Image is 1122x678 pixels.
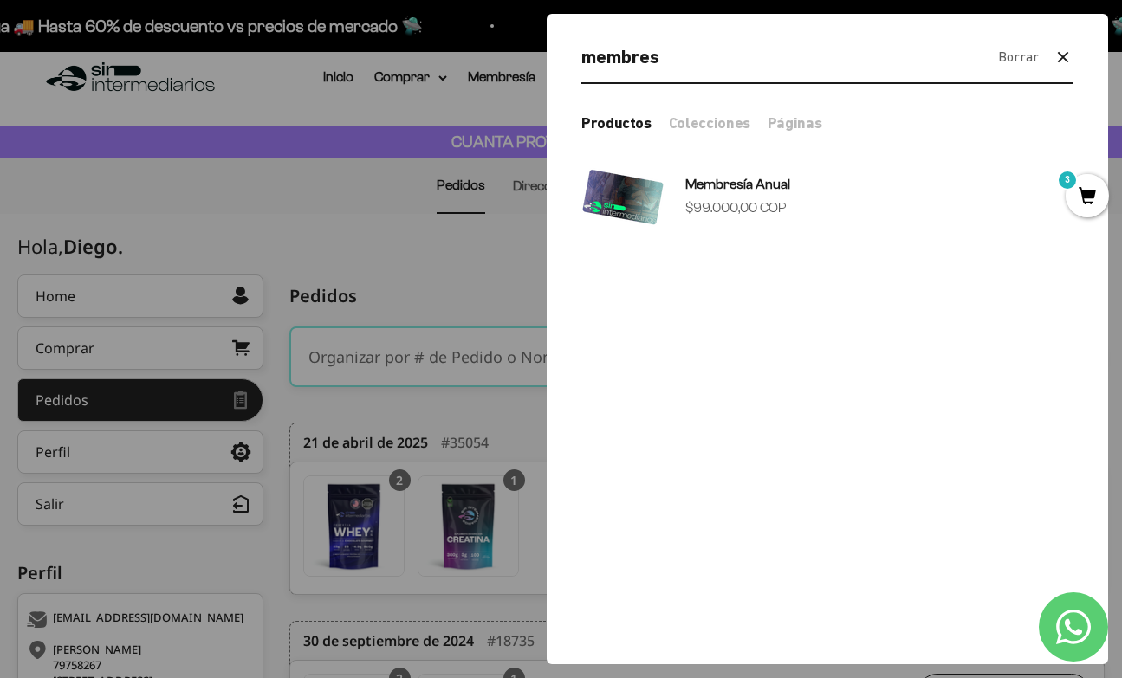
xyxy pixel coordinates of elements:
button: Páginas [768,112,821,133]
button: Colecciones [669,112,750,133]
button: Productos [581,112,652,133]
mark: 3 [1057,170,1078,190]
button: Borrar [998,46,1039,68]
img: Membresía Anual [581,154,665,237]
a: Membresía Anual $99.000,00 COP [581,154,1073,237]
input: Buscar [581,42,984,72]
sale-price: $99.000,00 COP [685,197,787,219]
span: Membresía Anual [685,177,790,191]
a: 3 [1066,188,1109,207]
